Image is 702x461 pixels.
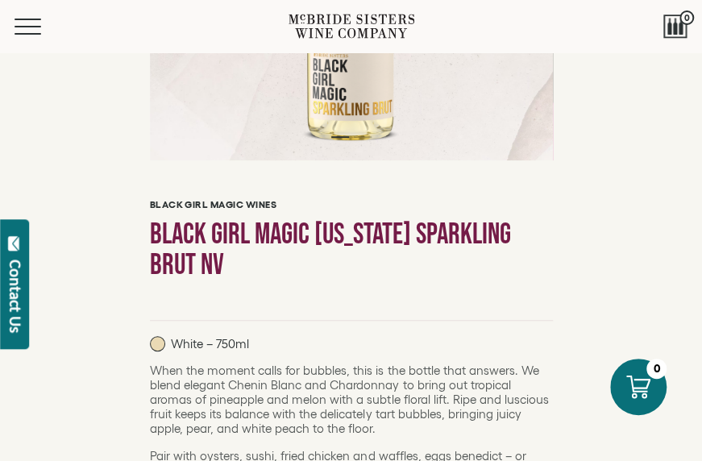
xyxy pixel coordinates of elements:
[150,220,553,281] h1: Black Girl Magic [US_STATE] Sparkling Brut NV
[150,336,249,351] p: White – 750ml
[331,136,349,138] li: Page dot 1
[15,19,73,35] button: Mobile Menu Trigger
[150,363,553,436] p: When the moment calls for bubbles, this is the bottle that answers. We blend elegant Chenin Blanc...
[679,10,694,25] span: 0
[646,359,667,379] div: 0
[150,199,553,210] h6: Black Girl Magic Wines
[7,260,23,333] div: Contact Us
[354,136,372,138] li: Page dot 2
